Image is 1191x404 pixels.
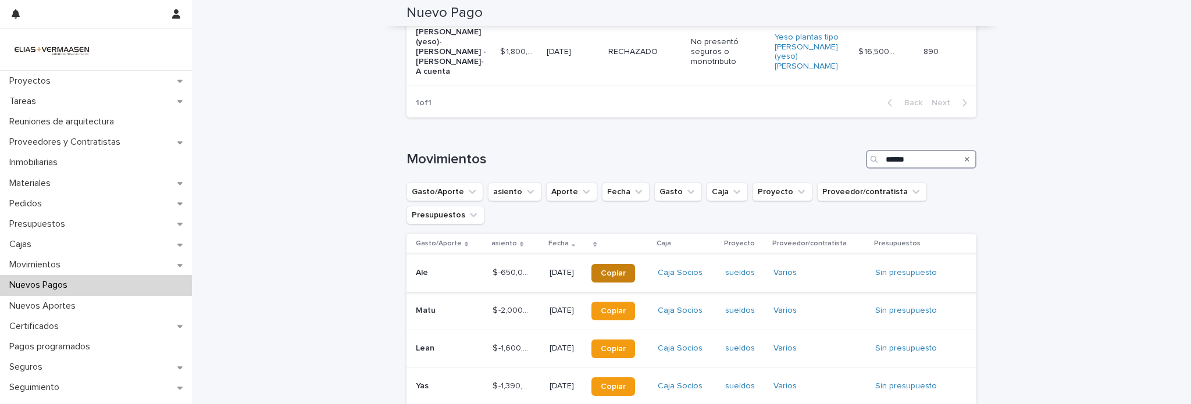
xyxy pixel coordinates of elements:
[491,237,517,250] p: asiento
[897,99,922,107] span: Back
[5,259,70,270] p: Movimientos
[608,45,660,57] p: RECHAZADO
[406,18,976,86] tr: [PERSON_NAME] (yeso)- [PERSON_NAME] - [PERSON_NAME]- A cuenta$ 1,800,000.00$ 1,800,000.00 [DATE]R...
[654,183,702,201] button: Gasto
[658,381,703,391] a: Caja Socios
[5,239,41,250] p: Cajas
[550,306,583,316] p: [DATE]
[878,98,927,108] button: Back
[602,183,650,201] button: Fecha
[406,5,483,22] h2: Nuevo Pago
[874,237,921,250] p: Presupuestos
[591,377,635,396] a: Copiar
[5,280,77,291] p: Nuevos Pagos
[725,268,755,278] a: sueldos
[707,183,748,201] button: Caja
[773,344,797,353] a: Varios
[591,302,635,320] a: Copiar
[406,183,483,201] button: Gasto/Aporte
[875,381,937,391] a: Sin presupuesto
[5,76,60,87] p: Proyectos
[725,306,755,316] a: sueldos
[875,268,937,278] a: Sin presupuesto
[5,96,45,107] p: Tareas
[725,344,755,353] a: sueldos
[416,27,488,76] p: [PERSON_NAME] (yeso)- [PERSON_NAME] - [PERSON_NAME]- A cuenta
[5,178,60,189] p: Materiales
[416,237,462,250] p: Gasto/Aporte
[601,345,626,353] span: Copiar
[5,219,74,230] p: Presupuestos
[773,268,797,278] a: Varios
[550,268,583,278] p: [DATE]
[875,344,937,353] a: Sin presupuesto
[550,381,583,391] p: [DATE]
[5,198,51,209] p: Pedidos
[416,306,483,316] p: Matu
[5,116,123,127] p: Reuniones de arquitectura
[406,206,484,224] button: Presupuestos
[927,98,976,108] button: Next
[406,254,976,292] tr: Ale$ -650,000.00$ -650,000.00 [DATE]CopiarCaja Socios sueldos Varios Sin presupuesto
[5,362,52,373] p: Seguros
[406,89,441,117] p: 1 of 1
[866,150,976,169] input: Search
[591,264,635,283] a: Copiar
[658,344,703,353] a: Caja Socios
[493,303,532,316] p: $ -2,000,000.00
[725,381,755,391] a: sueldos
[500,45,539,57] p: $ 1,800,000.00
[691,37,764,66] p: No presentó seguros o monotributo
[858,45,897,57] p: $ 16,500,000.00
[657,237,671,250] p: Caja
[406,330,976,367] tr: Lean$ -1,600,000.00$ -1,600,000.00 [DATE]CopiarCaja Socios sueldos Varios Sin presupuesto
[658,268,703,278] a: Caja Socios
[658,306,703,316] a: Caja Socios
[775,33,847,71] a: Yeso plantas tipo [PERSON_NAME] (yeso) [PERSON_NAME]
[406,292,976,330] tr: Matu$ -2,000,000.00$ -2,000,000.00 [DATE]CopiarCaja Socios sueldos Varios Sin presupuesto
[416,344,483,353] p: Lean
[601,269,626,277] span: Copiar
[601,307,626,315] span: Copiar
[591,339,635,358] a: Copiar
[817,183,927,201] button: Proveedor/contratista
[488,183,541,201] button: asiento
[416,268,483,278] p: Ale
[547,47,599,57] p: [DATE]
[875,306,937,316] a: Sin presupuesto
[493,341,532,353] p: $ -1,600,000.00
[923,45,941,57] p: 890
[550,344,583,353] p: [DATE]
[493,379,532,391] p: $ -1,390,000.00
[5,157,67,168] p: Inmobiliarias
[5,341,99,352] p: Pagos programados
[772,237,847,250] p: Proveedor/contratista
[493,266,532,278] p: $ -650,000.00
[932,99,957,107] span: Next
[773,306,797,316] a: Varios
[5,382,69,393] p: Seguimiento
[601,382,626,391] span: Copiar
[5,301,85,312] p: Nuevos Aportes
[406,151,861,168] h1: Movimientos
[548,237,569,250] p: Fecha
[546,183,597,201] button: Aporte
[773,381,797,391] a: Varios
[724,237,755,250] p: Proyecto
[416,381,483,391] p: Yas
[5,321,68,332] p: Certificados
[753,183,812,201] button: Proyecto
[5,137,130,148] p: Proveedores y Contratistas
[9,38,94,61] img: HMeL2XKrRby6DNq2BZlM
